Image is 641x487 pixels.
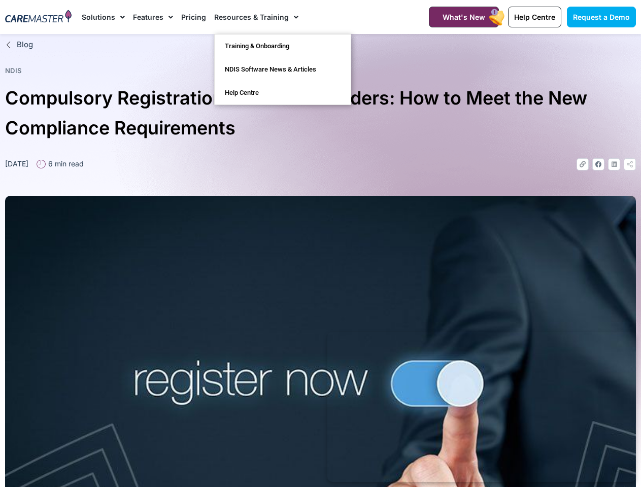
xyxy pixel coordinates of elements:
[327,332,636,482] iframe: Popup CTA
[567,7,636,27] a: Request a Demo
[5,83,636,143] h1: Compulsory Registration for NDIS Providers: How to Meet the New Compliance Requirements
[573,13,630,21] span: Request a Demo
[508,7,561,27] a: Help Centre
[46,158,84,169] span: 6 min read
[5,39,636,51] a: Blog
[5,10,72,24] img: CareMaster Logo
[14,39,33,51] span: Blog
[5,159,28,168] time: [DATE]
[5,66,22,75] a: NDIS
[429,7,499,27] a: What's New
[443,13,485,21] span: What's New
[514,13,555,21] span: Help Centre
[214,34,351,105] ul: Resources & Training
[215,81,351,105] a: Help Centre
[215,34,351,58] a: Training & Onboarding
[215,58,351,81] a: NDIS Software News & Articles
